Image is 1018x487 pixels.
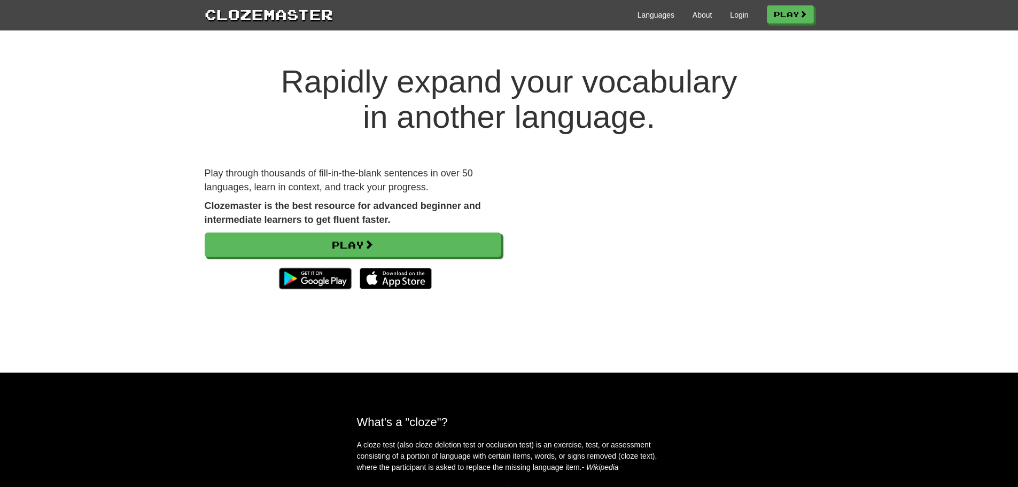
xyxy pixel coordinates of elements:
[205,233,501,257] a: Play
[357,415,662,429] h2: What's a "cloze"?
[360,268,432,289] img: Download_on_the_App_Store_Badge_US-UK_135x40-25178aeef6eb6b83b96f5f2d004eda3bffbb37122de64afbaef7...
[638,10,674,20] a: Languages
[357,439,662,473] p: A cloze test (also cloze deletion test or occlusion test) is an exercise, test, or assessment con...
[693,10,712,20] a: About
[582,463,619,471] em: - Wikipedia
[730,10,748,20] a: Login
[205,4,333,24] a: Clozemaster
[205,200,481,225] strong: Clozemaster is the best resource for advanced beginner and intermediate learners to get fluent fa...
[274,262,356,295] img: Get it on Google Play
[205,167,501,194] p: Play through thousands of fill-in-the-blank sentences in over 50 languages, learn in context, and...
[767,5,814,24] a: Play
